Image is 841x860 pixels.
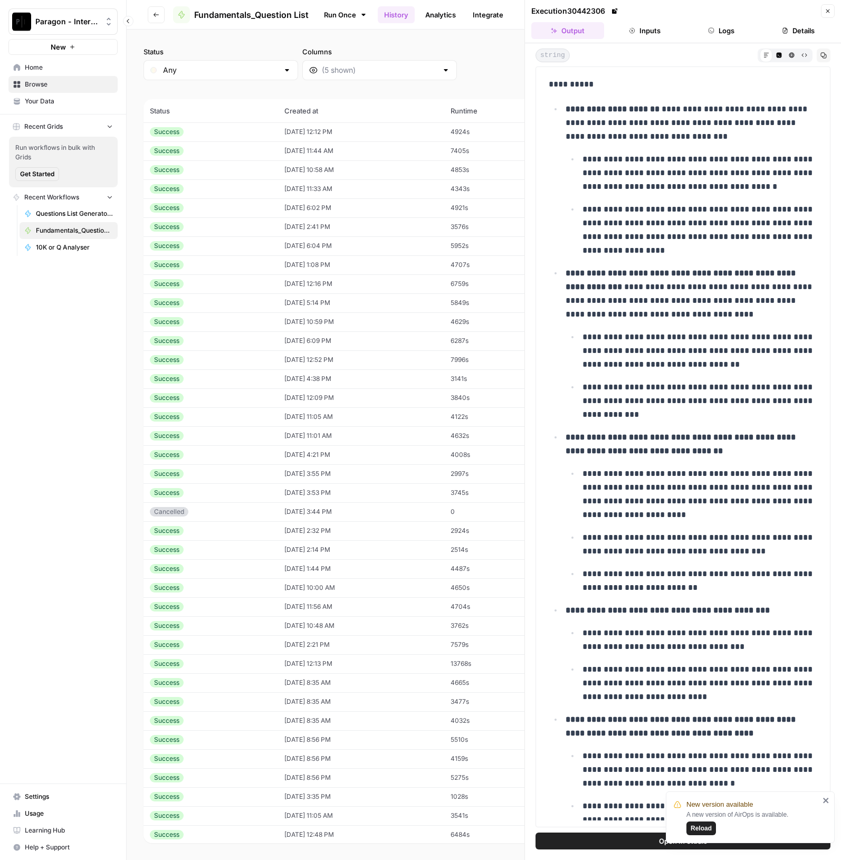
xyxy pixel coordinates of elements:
div: Success [150,621,184,630]
td: [DATE] 11:05 AM [278,806,444,825]
td: 6287s [444,331,548,350]
td: 6759s [444,274,548,293]
td: [DATE] 11:05 AM [278,407,444,426]
button: Open In Studio [536,833,830,849]
span: New [51,42,66,52]
td: [DATE] 11:44 AM [278,141,444,160]
button: Logs [685,22,758,39]
td: 3477s [444,692,548,711]
button: New [8,39,118,55]
td: 5275s [444,768,548,787]
span: Settings [25,792,113,801]
td: 3840s [444,388,548,407]
td: 4122s [444,407,548,426]
td: [DATE] 2:41 PM [278,217,444,236]
td: [DATE] 8:35 AM [278,692,444,711]
span: (240 records) [144,80,824,99]
img: Paragon - Internal Usage Logo [12,12,31,31]
td: 4665s [444,673,548,692]
div: Success [150,583,184,593]
td: [DATE] 11:01 AM [278,426,444,445]
label: Status [144,46,298,57]
td: [DATE] 4:21 PM [278,445,444,464]
a: 10K or Q Analyser [20,239,118,256]
div: Success [150,260,184,270]
input: Any [163,65,279,75]
div: Success [150,279,184,289]
a: Home [8,59,118,76]
td: 4487s [444,559,548,578]
td: 7579s [444,635,548,654]
td: [DATE] 6:04 PM [278,236,444,255]
td: 0 [444,502,548,521]
div: Success [150,317,184,327]
td: 4853s [444,160,548,179]
td: 6484s [444,825,548,844]
div: Success [150,146,184,156]
span: Help + Support [25,843,113,852]
button: Inputs [608,22,681,39]
div: Success [150,526,184,536]
input: (5 shown) [322,65,437,75]
button: Recent Grids [8,119,118,135]
span: Get Started [20,169,54,179]
span: Run workflows in bulk with Grids [15,143,111,162]
button: Details [762,22,835,39]
div: Success [150,222,184,232]
td: [DATE] 2:14 PM [278,540,444,559]
td: [DATE] 11:33 AM [278,179,444,198]
button: Help + Support [8,839,118,856]
td: 4629s [444,312,548,331]
td: [DATE] 12:16 PM [278,274,444,293]
a: Fundamentals_Question List [173,6,309,23]
div: Cancelled [150,507,188,517]
a: Integrate [466,6,510,23]
span: New version available [686,799,753,810]
div: Success [150,298,184,308]
div: Success [150,678,184,687]
div: Success [150,241,184,251]
span: Learning Hub [25,826,113,835]
td: 4032s [444,711,548,730]
a: Learning Hub [8,822,118,839]
div: Success [150,659,184,668]
td: [DATE] 2:32 PM [278,521,444,540]
td: 5849s [444,293,548,312]
td: 4632s [444,426,548,445]
a: Questions List Generator 2.0 [20,205,118,222]
td: [DATE] 5:14 PM [278,293,444,312]
div: Success [150,488,184,498]
td: [DATE] 10:58 AM [278,160,444,179]
td: 3762s [444,616,548,635]
div: Success [150,716,184,725]
a: Browse [8,76,118,93]
td: 3745s [444,483,548,502]
td: [DATE] 4:38 PM [278,369,444,388]
td: [DATE] 11:56 AM [278,597,444,616]
a: Fundamentals_Question List [20,222,118,239]
span: Recent Workflows [24,193,79,202]
a: Run Once [317,6,374,24]
td: [DATE] 10:00 AM [278,578,444,597]
td: [DATE] 3:44 PM [278,502,444,521]
span: Paragon - Internal Usage [35,16,99,27]
span: 10K or Q Analyser [36,243,113,252]
div: Success [150,393,184,403]
td: [DATE] 6:02 PM [278,198,444,217]
div: Success [150,355,184,365]
div: Success [150,830,184,839]
th: Created at [278,99,444,122]
span: Fundamentals_Question List [36,226,113,235]
button: Reload [686,821,716,835]
span: string [536,49,570,62]
div: Success [150,754,184,763]
td: 2924s [444,521,548,540]
td: 4159s [444,749,548,768]
div: Success [150,697,184,706]
td: 1028s [444,787,548,806]
td: [DATE] 8:56 PM [278,749,444,768]
td: [DATE] 8:56 PM [278,768,444,787]
td: 4924s [444,122,548,141]
button: Recent Workflows [8,189,118,205]
span: Fundamentals_Question List [194,8,309,21]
